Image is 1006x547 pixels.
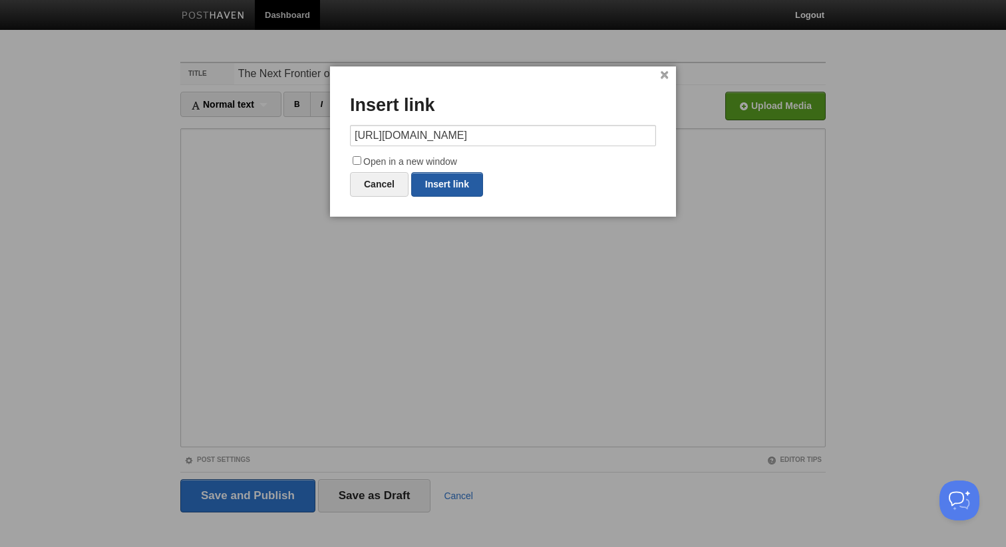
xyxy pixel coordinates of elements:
label: Open in a new window [350,154,656,170]
input: Open in a new window [353,156,361,165]
h3: Insert link [350,96,656,116]
a: Insert link [411,172,483,197]
a: × [660,72,669,79]
iframe: Help Scout Beacon - Open [939,481,979,520]
a: Cancel [350,172,409,197]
